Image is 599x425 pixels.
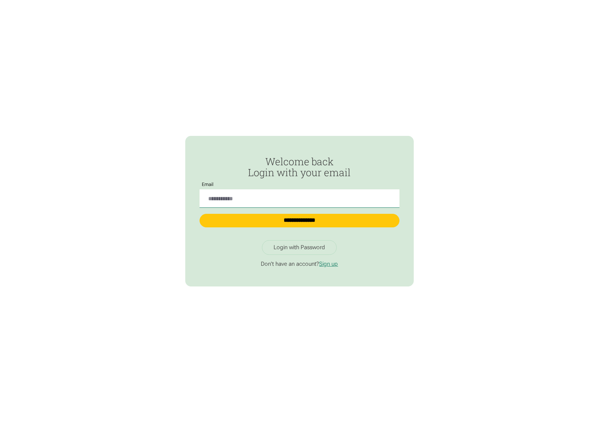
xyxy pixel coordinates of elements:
[274,244,325,251] div: Login with Password
[200,182,216,187] label: Email
[200,156,399,178] h2: Welcome back Login with your email
[200,260,399,268] p: Don't have an account?
[319,260,338,267] a: Sign up
[200,156,399,235] form: Passwordless Login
